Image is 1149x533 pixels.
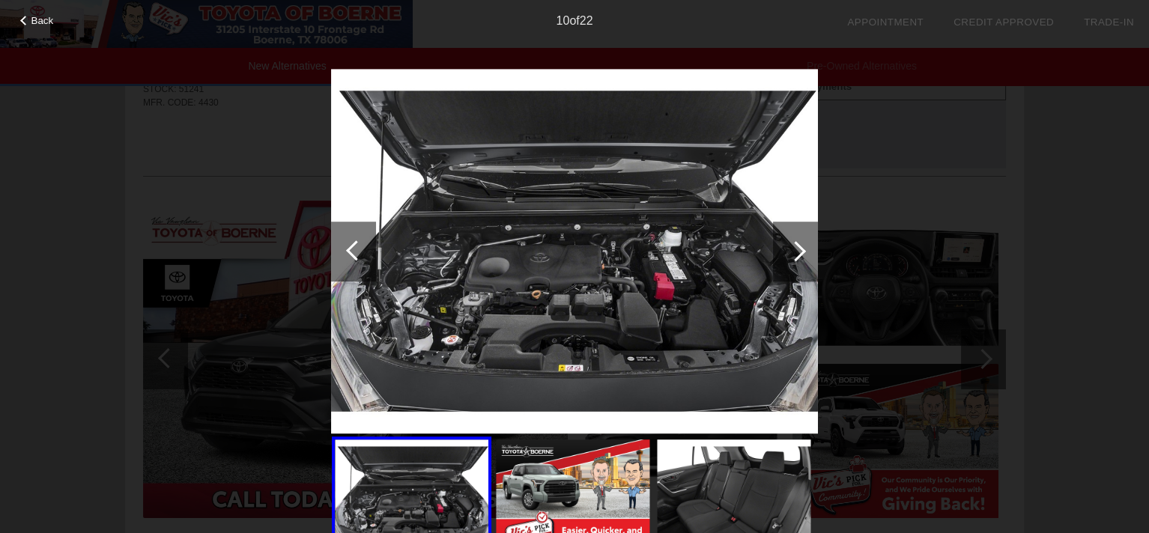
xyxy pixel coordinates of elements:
a: Appointment [847,16,924,28]
span: Back [31,15,54,26]
span: 10 [557,14,570,27]
a: Credit Approved [954,16,1054,28]
a: Trade-In [1084,16,1134,28]
img: image.aspx [331,69,818,434]
span: 22 [580,14,593,27]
